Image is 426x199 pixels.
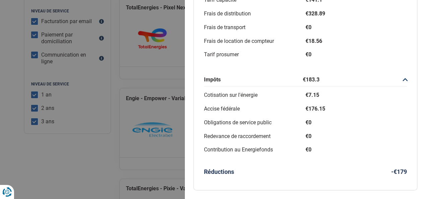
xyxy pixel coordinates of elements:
div: Accise fédérale [204,104,305,114]
div: Tarif prosumer [204,50,305,60]
div: €0 [305,50,407,60]
button: Impôts€183.3 [204,73,407,86]
span: Réductions [204,168,234,176]
div: Redevance de raccordement [204,132,305,141]
div: €328.89 [305,9,407,19]
div: €176.15 [305,104,407,114]
div: €0 [305,118,407,128]
div: Frais de location de compteur [204,37,305,46]
div: Cotisation sur l'énergie [204,90,305,100]
div: €7.15 [305,90,407,100]
div: Contribution au Energiefonds [204,145,305,155]
div: Frais de distribution [204,9,305,19]
div: €0 [305,23,407,32]
div: Frais de transport [204,23,305,32]
span: -€179 [391,168,407,176]
span: Impôts [204,76,303,83]
span: €183.3 [303,76,402,83]
div: €18.56 [305,37,407,46]
div: Obligations de service public [204,118,305,128]
div: €0 [305,132,407,141]
div: €0 [305,145,407,155]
